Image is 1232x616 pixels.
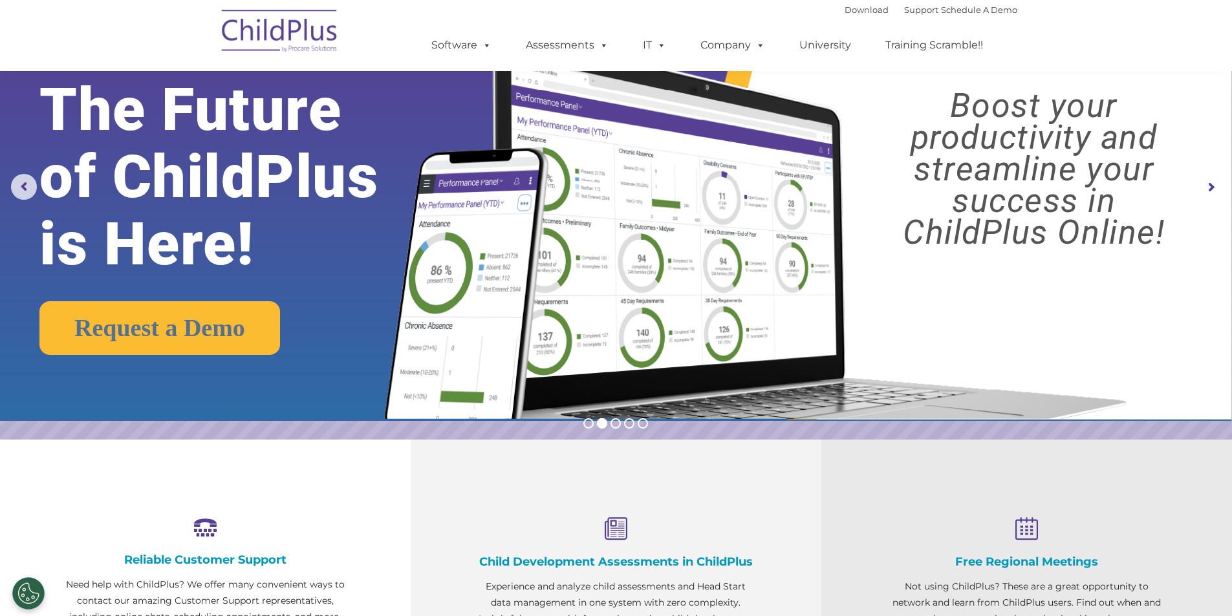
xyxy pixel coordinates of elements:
h4: Reliable Customer Support [65,553,346,567]
a: IT [630,32,679,58]
a: Software [418,32,504,58]
a: Request a Demo [39,301,280,355]
span: Phone number [180,138,235,148]
img: ChildPlus by Procare Solutions [215,1,345,65]
a: University [786,32,864,58]
a: Assessments [513,32,621,58]
a: Company [687,32,778,58]
button: Cookies Settings [12,577,45,610]
a: Support [904,5,938,15]
a: Schedule A Demo [941,5,1017,15]
span: Last name [180,85,219,95]
h4: Free Regional Meetings [886,555,1167,569]
font: | [845,5,1017,15]
h4: Child Development Assessments in ChildPlus [475,555,757,569]
rs-layer: The Future of ChildPlus is Here! [39,76,433,278]
a: Download [845,5,889,15]
a: Training Scramble!! [872,32,996,58]
rs-layer: Boost your productivity and streamline your success in ChildPlus Online! [851,90,1216,248]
